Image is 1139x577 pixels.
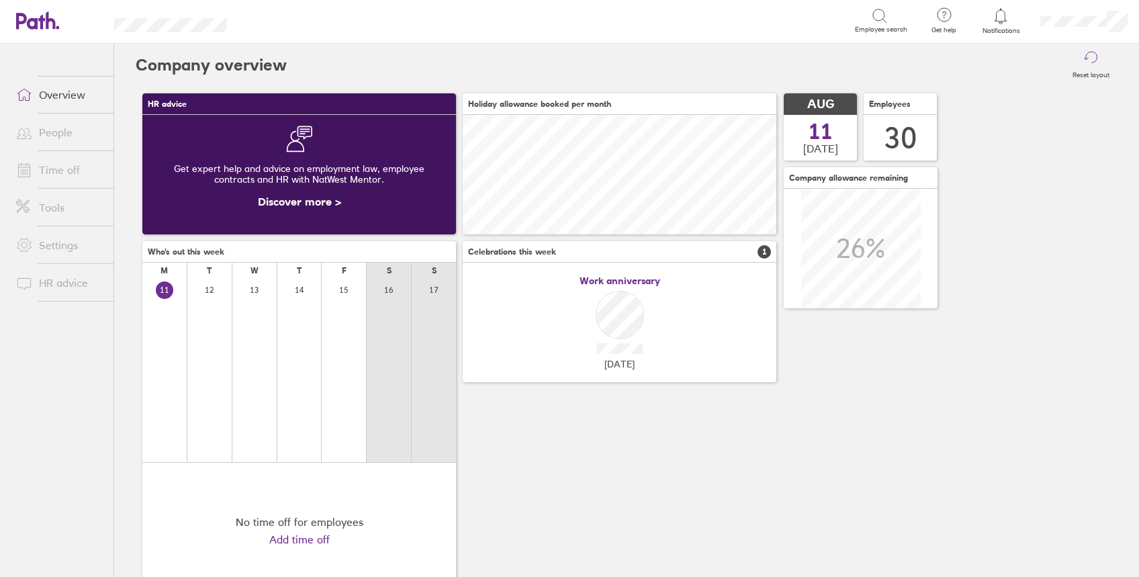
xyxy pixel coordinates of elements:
span: 11 [809,121,833,142]
div: S [387,266,392,275]
span: [DATE] [604,359,635,369]
div: Get expert help and advice on employment law, employee contracts and HR with NatWest Mentor. [153,152,445,195]
span: Get help [922,26,966,34]
a: Overview [5,81,113,108]
div: T [207,266,212,275]
span: Company allowance remaining [789,173,908,183]
a: Tools [5,194,113,221]
div: W [250,266,259,275]
a: HR advice [5,269,113,296]
a: Time off [5,157,113,183]
a: Add time off [269,533,330,545]
h2: Company overview [136,44,287,87]
div: S [432,266,437,275]
div: No time off for employees [236,516,363,528]
span: Work anniversary [580,275,660,286]
span: Employee search [855,26,907,34]
span: AUG [807,97,834,112]
div: Search [263,14,298,26]
span: Celebrations this week [468,247,556,257]
div: T [297,266,302,275]
a: People [5,119,113,146]
a: Discover more > [258,195,341,208]
span: Notifications [979,27,1023,35]
div: M [161,266,168,275]
div: 30 [884,121,917,155]
span: Holiday allowance booked per month [468,99,611,109]
div: F [342,266,347,275]
button: Reset layout [1064,44,1118,87]
a: Settings [5,232,113,259]
span: [DATE] [803,142,838,154]
span: Employees [869,99,911,109]
span: Who's out this week [148,247,224,257]
label: Reset layout [1064,67,1118,79]
span: 1 [758,245,771,259]
a: Notifications [979,7,1023,35]
span: HR advice [148,99,187,109]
